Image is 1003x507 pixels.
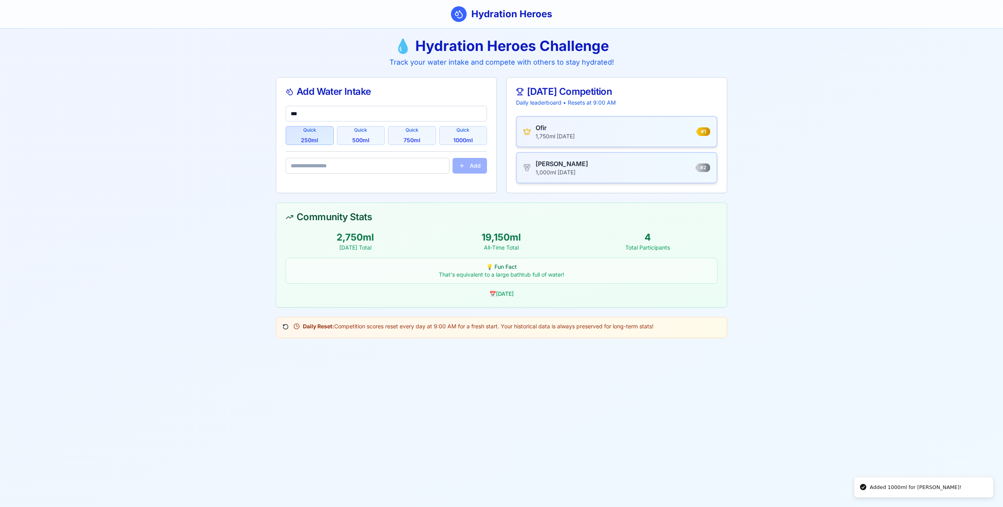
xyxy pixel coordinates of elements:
[301,136,318,144] span: 250 ml
[286,244,425,252] div: [DATE] Total
[578,244,717,252] div: Total Participants
[404,136,420,144] span: 750 ml
[432,244,572,252] div: All-Time Total
[276,57,727,68] p: Track your water intake and compete with others to stay hydrated!
[286,290,717,298] div: 📅 [DATE]
[286,212,717,222] div: Community Stats
[516,87,717,96] div: [DATE] Competition
[303,323,334,330] strong: Daily Reset:
[303,322,654,330] span: Competition scores reset every day at 9:00 AM for a fresh start. Your historical data is always p...
[516,99,717,107] p: Daily leaderboard • Resets at 9:00 AM
[286,126,334,145] button: Quick250ml
[352,136,369,144] span: 500 ml
[456,127,469,133] span: Quick
[578,231,717,244] div: 4
[697,127,710,136] div: # 1
[536,159,588,168] div: [PERSON_NAME]
[432,231,572,244] div: 19,150 ml
[354,127,367,133] span: Quick
[536,132,575,140] div: 1,750 ml [DATE]
[337,126,385,145] button: Quick500ml
[291,263,712,271] div: 💡 Fun Fact
[439,126,487,145] button: Quick1000ml
[276,38,727,54] h1: 💧 Hydration Heroes Challenge
[696,163,710,172] div: # 2
[303,127,316,133] span: Quick
[471,8,552,20] h1: Hydration Heroes
[536,123,575,132] div: Ofir
[388,126,436,145] button: Quick750ml
[291,271,712,279] div: That's equivalent to a large bathtub full of water!
[870,483,961,491] div: Added 1000ml for [PERSON_NAME]!
[286,231,425,244] div: 2,750 ml
[536,168,588,176] div: 1,000 ml [DATE]
[406,127,418,133] span: Quick
[286,87,487,96] div: Add Water Intake
[453,136,473,144] span: 1000 ml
